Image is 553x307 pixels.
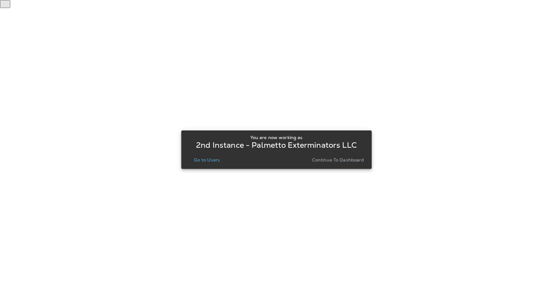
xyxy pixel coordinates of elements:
p: 2nd Instance - Palmetto Exterminators LLC [196,143,357,148]
button: Go to Users [191,155,222,164]
p: Continue to Dashboard [312,157,364,162]
p: Go to Users [194,157,220,162]
p: You are now working as [250,135,302,140]
button: Continue to Dashboard [309,155,367,164]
